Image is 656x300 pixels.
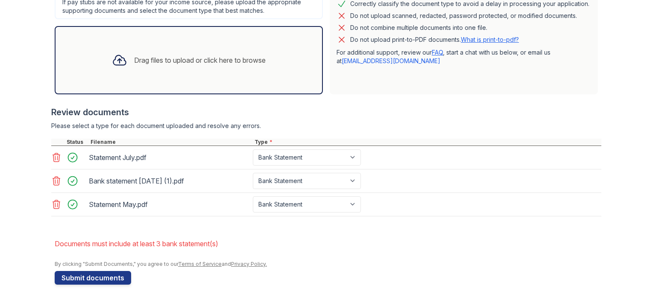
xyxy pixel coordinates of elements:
[253,139,601,146] div: Type
[231,261,267,267] a: Privacy Policy.
[55,271,131,285] button: Submit documents
[337,48,591,65] p: For additional support, review our , start a chat with us below, or email us at
[461,36,519,43] a: What is print-to-pdf?
[178,261,222,267] a: Terms of Service
[89,174,249,188] div: Bank statement [DATE] (1).pdf
[342,57,440,64] a: [EMAIL_ADDRESS][DOMAIN_NAME]
[134,55,266,65] div: Drag files to upload or click here to browse
[89,198,249,211] div: Statement May.pdf
[89,139,253,146] div: Filename
[350,35,519,44] p: Do not upload print-to-PDF documents.
[51,122,601,130] div: Please select a type for each document uploaded and resolve any errors.
[55,261,601,268] div: By clicking "Submit Documents," you agree to our and
[350,11,577,21] div: Do not upload scanned, redacted, password protected, or modified documents.
[350,23,487,33] div: Do not combine multiple documents into one file.
[65,139,89,146] div: Status
[432,49,443,56] a: FAQ
[89,151,249,164] div: Statement July.pdf
[55,235,601,252] li: Documents must include at least 3 bank statement(s)
[51,106,601,118] div: Review documents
